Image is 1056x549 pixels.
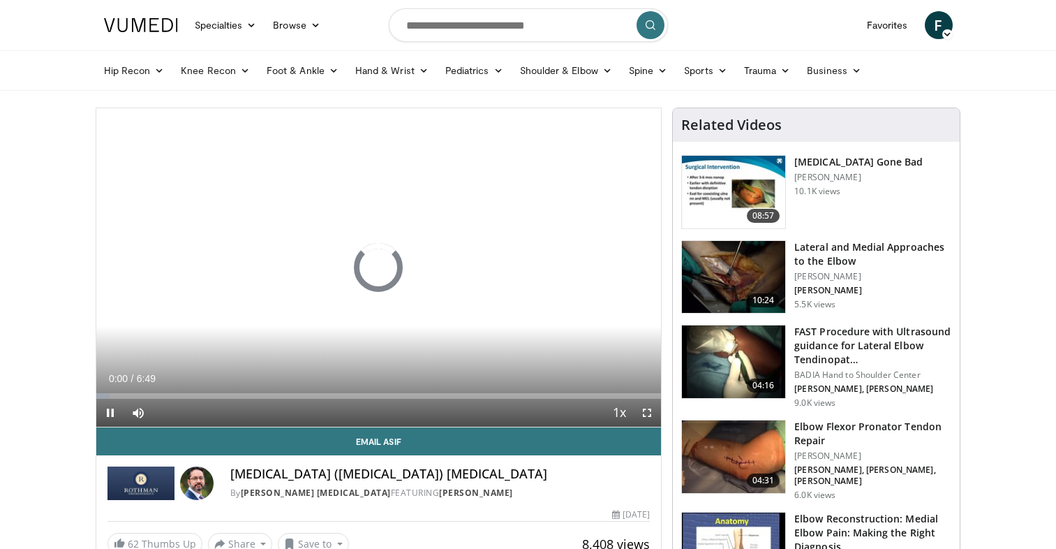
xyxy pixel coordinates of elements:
span: 08:57 [747,209,780,223]
a: Spine [620,57,676,85]
a: Shoulder & Elbow [512,57,620,85]
p: 6.0K views [794,490,835,501]
p: 10.1K views [794,186,840,197]
h3: FAST Procedure with Ultrasound guidance for Lateral Elbow Tendinopat… [794,325,951,367]
a: Foot & Ankle [258,57,347,85]
p: [PERSON_NAME] [794,271,951,282]
span: / [131,373,134,384]
span: 04:16 [747,379,780,393]
a: Pediatrics [437,57,512,85]
a: [PERSON_NAME] [MEDICAL_DATA] [241,487,391,499]
a: [PERSON_NAME] [439,487,513,499]
a: Email Asif [96,427,662,455]
div: Progress Bar [96,393,662,399]
button: Playback Rate [605,399,633,427]
img: Rothman Hand Surgery [107,467,174,500]
a: 04:16 FAST Procedure with Ultrasound guidance for Lateral Elbow Tendinopat… BADIA Hand to Shoulde... [681,325,951,409]
h3: Elbow Flexor Pronator Tendon Repair [794,420,951,448]
a: Hip Recon [96,57,173,85]
img: VuMedi Logo [104,18,178,32]
span: 10:24 [747,293,780,307]
p: [PERSON_NAME], [PERSON_NAME], [PERSON_NAME] [794,464,951,487]
a: 08:57 [MEDICAL_DATA] Gone Bad [PERSON_NAME] 10.1K views [681,155,951,229]
a: F [925,11,953,39]
a: Hand & Wrist [347,57,437,85]
div: By FEATURING [230,487,650,499]
p: BADIA Hand to Shoulder Center [794,369,951,381]
p: [PERSON_NAME], [PERSON_NAME] [794,383,951,395]
span: 0:00 [109,373,128,384]
img: 74af4079-b4cf-476d-abbe-92813b4831c1.150x105_q85_crop-smart_upscale.jpg [682,420,785,493]
p: [PERSON_NAME] [794,172,923,183]
img: E-HI8y-Omg85H4KX4xMDoxOjBzMTt2bJ_4.150x105_q85_crop-smart_upscale.jpg [682,325,785,398]
a: Trauma [736,57,799,85]
a: Browse [265,11,329,39]
h3: [MEDICAL_DATA] Gone Bad [794,155,923,169]
video-js: Video Player [96,108,662,427]
a: Sports [676,57,736,85]
div: [DATE] [612,508,650,521]
a: Business [798,57,870,85]
button: Pause [96,399,124,427]
img: Avatar [180,467,214,500]
input: Search topics, interventions [389,8,668,42]
a: 04:31 Elbow Flexor Pronator Tendon Repair [PERSON_NAME] [PERSON_NAME], [PERSON_NAME], [PERSON_NAM... [681,420,951,501]
h4: [MEDICAL_DATA] ([MEDICAL_DATA]) [MEDICAL_DATA] [230,467,650,482]
h4: Related Videos [681,117,782,133]
p: [PERSON_NAME] [794,285,951,296]
p: 9.0K views [794,397,835,409]
img: 9424d663-6ae8-4169-baaa-1336231d538d.150x105_q85_crop-smart_upscale.jpg [682,241,785,314]
img: -TiYc6krEQGNAzh34xMDoxOmdtO40mAx.150x105_q85_crop-smart_upscale.jpg [682,156,785,228]
button: Fullscreen [633,399,661,427]
a: Favorites [858,11,916,39]
a: Specialties [186,11,265,39]
p: 5.5K views [794,299,835,310]
span: 04:31 [747,474,780,488]
h3: Lateral and Medial Approaches to the Elbow [794,240,951,268]
span: 6:49 [137,373,156,384]
button: Mute [124,399,152,427]
a: Knee Recon [172,57,258,85]
a: 10:24 Lateral and Medial Approaches to the Elbow [PERSON_NAME] [PERSON_NAME] 5.5K views [681,240,951,314]
p: [PERSON_NAME] [794,451,951,462]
